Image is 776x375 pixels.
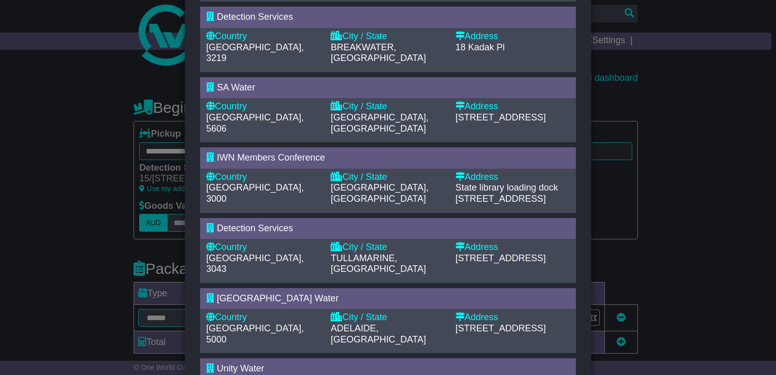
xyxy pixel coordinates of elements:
[331,112,428,134] span: [GEOGRAPHIC_DATA], [GEOGRAPHIC_DATA]
[331,172,445,183] div: City / State
[206,312,320,323] div: Country
[206,112,304,134] span: [GEOGRAPHIC_DATA], 5606
[331,323,426,345] span: ADELAIDE, [GEOGRAPHIC_DATA]
[456,323,546,333] span: [STREET_ADDRESS]
[217,82,255,92] span: SA Water
[206,182,304,204] span: [GEOGRAPHIC_DATA], 3000
[456,42,505,52] span: 18 Kadak Pl
[456,312,570,323] div: Address
[331,182,428,204] span: [GEOGRAPHIC_DATA], [GEOGRAPHIC_DATA]
[206,172,320,183] div: Country
[217,363,264,373] span: Unity Water
[217,12,293,22] span: Detection Services
[456,182,558,193] span: State library loading dock
[206,31,320,42] div: Country
[206,323,304,345] span: [GEOGRAPHIC_DATA], 5000
[206,42,304,64] span: [GEOGRAPHIC_DATA], 3219
[217,223,293,233] span: Detection Services
[331,253,426,274] span: TULLAMARINE, [GEOGRAPHIC_DATA]
[331,31,445,42] div: City / State
[456,112,546,122] span: [STREET_ADDRESS]
[217,152,325,163] span: IWN Members Conference
[456,242,570,253] div: Address
[206,101,320,112] div: Country
[331,101,445,112] div: City / State
[217,293,339,303] span: [GEOGRAPHIC_DATA] Water
[206,253,304,274] span: [GEOGRAPHIC_DATA], 3043
[331,42,426,64] span: BREAKWATER, [GEOGRAPHIC_DATA]
[331,312,445,323] div: City / State
[456,31,570,42] div: Address
[456,194,546,204] span: [STREET_ADDRESS]
[206,242,320,253] div: Country
[456,101,570,112] div: Address
[456,172,570,183] div: Address
[456,253,546,263] span: [STREET_ADDRESS]
[331,242,445,253] div: City / State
